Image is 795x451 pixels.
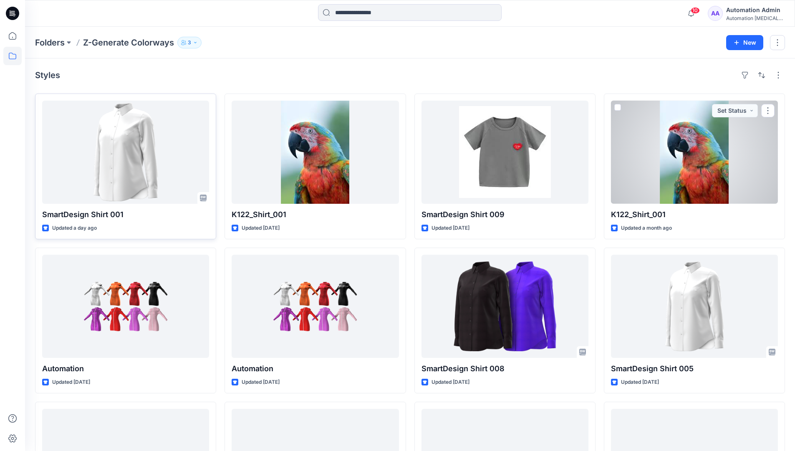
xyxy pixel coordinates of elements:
a: Automation [232,255,399,358]
p: Z-Generate Colorways [83,37,174,48]
p: Updated [DATE] [432,224,469,233]
p: Automation [232,363,399,375]
a: SmartDesign Shirt 001 [42,101,209,204]
div: AA [708,6,723,21]
a: K122_Shirt_001 [611,101,778,204]
a: Automation [42,255,209,358]
a: SmartDesign Shirt 008 [421,255,588,358]
a: SmartDesign Shirt 009 [421,101,588,204]
p: Updated [DATE] [242,378,280,387]
p: K122_Shirt_001 [232,209,399,220]
p: Updated a day ago [52,224,97,233]
p: Updated a month ago [621,224,672,233]
p: SmartDesign Shirt 009 [421,209,588,220]
p: Updated [DATE] [52,378,90,387]
p: SmartDesign Shirt 008 [421,363,588,375]
p: Updated [DATE] [242,224,280,233]
button: 3 [177,37,202,48]
p: K122_Shirt_001 [611,209,778,220]
p: SmartDesign Shirt 001 [42,209,209,220]
a: SmartDesign Shirt 005 [611,255,778,358]
h4: Styles [35,70,60,80]
div: Automation [MEDICAL_DATA]... [726,15,785,21]
p: 3 [188,38,191,47]
a: Folders [35,37,65,48]
span: 10 [691,7,700,14]
button: New [726,35,763,50]
div: Automation Admin [726,5,785,15]
a: K122_Shirt_001 [232,101,399,204]
p: Updated [DATE] [432,378,469,387]
p: Automation [42,363,209,375]
p: Updated [DATE] [621,378,659,387]
p: SmartDesign Shirt 005 [611,363,778,375]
